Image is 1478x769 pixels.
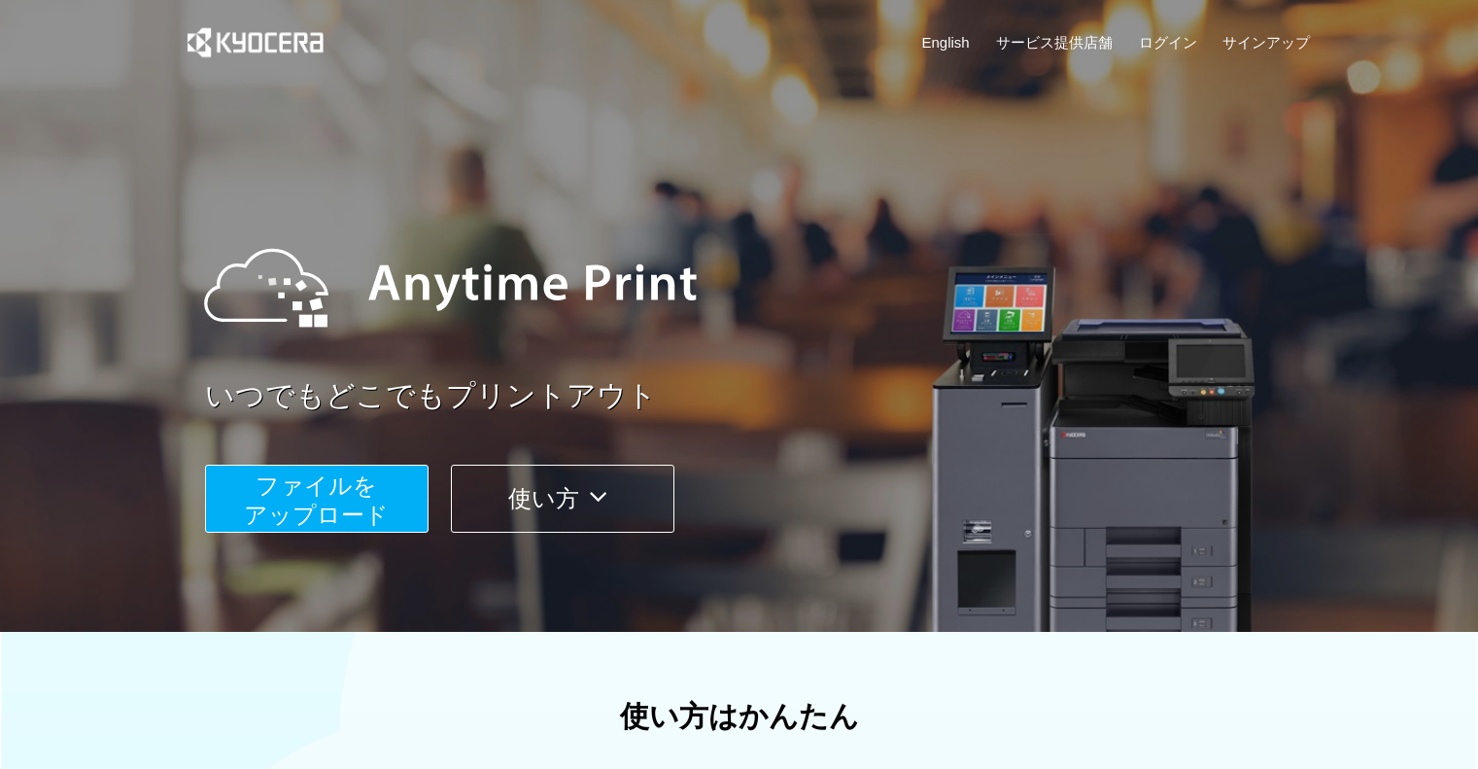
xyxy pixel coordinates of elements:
[922,32,970,52] a: English
[205,465,429,533] button: ファイルを​​アップロード
[1222,32,1310,52] a: サインアップ
[205,375,1323,417] a: いつでもどこでもプリントアウト
[451,465,674,533] button: 使い方
[1139,32,1197,52] a: ログイン
[996,32,1113,52] a: サービス提供店舗
[244,472,389,528] span: ファイルを ​​アップロード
